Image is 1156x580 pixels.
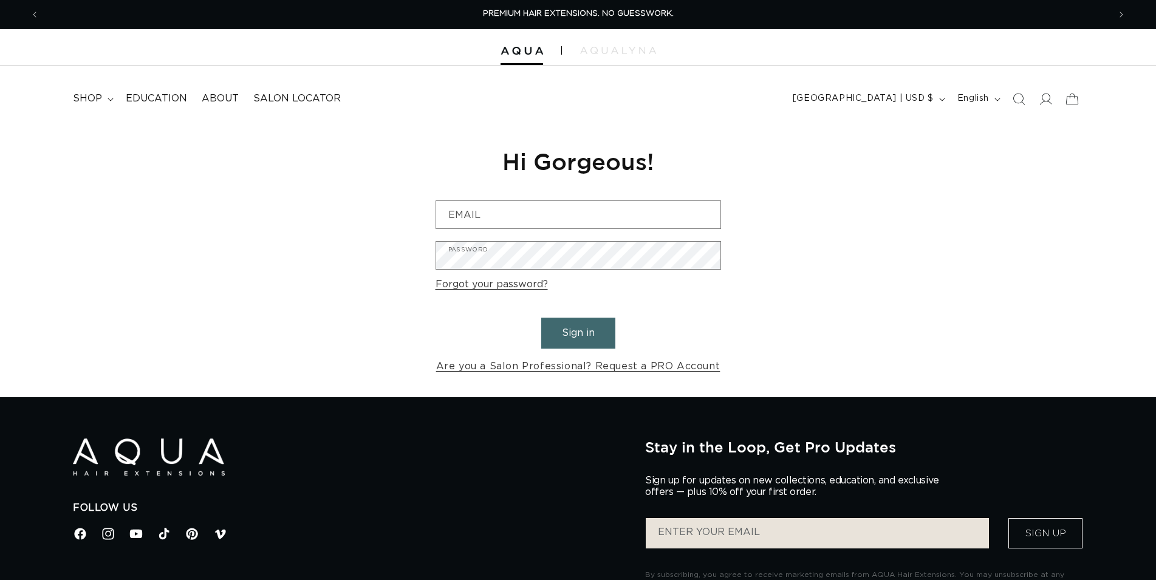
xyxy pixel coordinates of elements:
[126,92,187,105] span: Education
[73,438,225,476] img: Aqua Hair Extensions
[436,358,720,375] a: Are you a Salon Professional? Request a PRO Account
[580,47,656,54] img: aqualyna.com
[194,85,246,112] a: About
[202,92,239,105] span: About
[793,92,934,105] span: [GEOGRAPHIC_DATA] | USD $
[1008,518,1082,548] button: Sign Up
[66,85,118,112] summary: shop
[1108,3,1135,26] button: Next announcement
[73,502,627,514] h2: Follow Us
[501,47,543,55] img: Aqua Hair Extensions
[21,3,48,26] button: Previous announcement
[541,318,615,349] button: Sign in
[950,87,1005,111] button: English
[1005,86,1032,112] summary: Search
[436,146,721,176] h1: Hi Gorgeous!
[253,92,341,105] span: Salon Locator
[957,92,989,105] span: English
[436,201,720,228] input: Email
[118,85,194,112] a: Education
[436,276,548,293] a: Forgot your password?
[73,92,102,105] span: shop
[645,475,949,498] p: Sign up for updates on new collections, education, and exclusive offers — plus 10% off your first...
[785,87,950,111] button: [GEOGRAPHIC_DATA] | USD $
[646,518,989,548] input: ENTER YOUR EMAIL
[483,10,674,18] span: PREMIUM HAIR EXTENSIONS. NO GUESSWORK.
[246,85,348,112] a: Salon Locator
[645,438,1083,455] h2: Stay in the Loop, Get Pro Updates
